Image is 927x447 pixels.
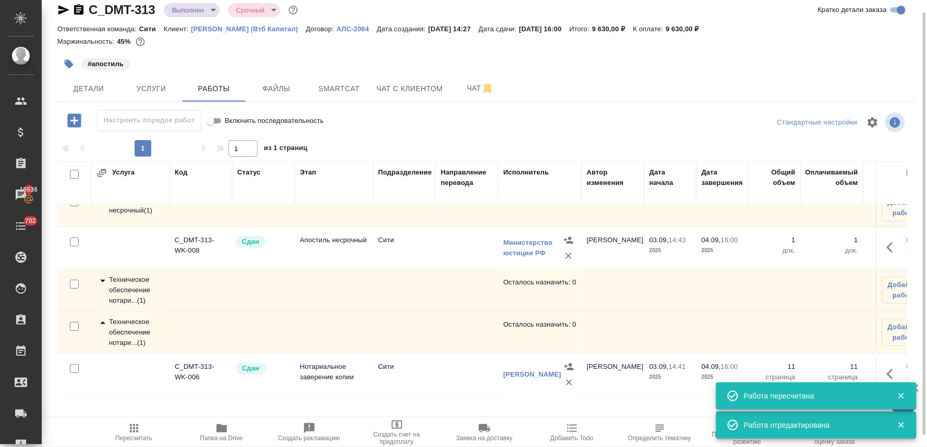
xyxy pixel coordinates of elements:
[582,356,644,393] td: [PERSON_NAME]
[754,245,796,256] p: док.
[139,25,164,33] p: Сити
[890,420,912,430] button: Закрыть
[428,25,479,33] p: [DATE] 14:27
[191,25,306,33] p: [PERSON_NAME] (Втб Капитал)
[666,25,707,33] p: 9 630,00 ₽
[14,184,44,195] span: 16636
[242,363,259,374] p: Сдан
[235,235,290,249] div: Менеджер проверил работу исполнителя, передает ее на следующий этап
[60,110,89,131] button: Добавить работу
[191,24,306,33] a: [PERSON_NAME] (Втб Капитал)
[189,82,239,95] span: Работы
[90,418,178,447] button: Пересчитать
[233,6,268,15] button: Срочный
[592,25,633,33] p: 9 630,00 ₽
[818,5,887,15] span: Кратко детали заказа
[441,418,528,447] button: Заявка на доставку
[702,236,721,244] p: 04.09,
[669,236,686,244] p: 14:43
[503,239,552,257] a: Министерство юстиции РФ
[888,280,922,301] span: Добавить работу
[456,434,512,442] span: Заявка на доставку
[178,418,266,447] button: Папка на Drive
[885,113,907,132] span: Посмотреть информацию
[377,25,428,33] p: Дата создания:
[378,167,432,178] div: Подразделение
[633,25,666,33] p: К оплате:
[377,82,443,95] span: Чат с клиентом
[481,82,494,95] svg: Отписаться
[97,168,107,178] button: Развернуть
[744,391,882,401] div: Работа пересчитана
[278,434,340,442] span: Создать рекламацию
[754,362,796,372] p: 11
[80,59,131,68] span: апостиль
[649,236,669,244] p: 03.09,
[649,372,691,382] p: 2025
[869,277,910,288] p: не указана
[266,418,353,447] button: Создать рекламацию
[200,434,243,442] span: Папка на Drive
[373,230,436,266] td: Сити
[669,363,686,370] p: 14:41
[869,362,910,372] p: 100
[314,82,364,95] span: Smartcat
[503,167,549,178] div: Исполнитель
[97,167,175,178] div: Услуга
[869,319,910,330] p: не указана
[3,213,39,239] a: 702
[126,82,176,95] span: Услуги
[888,322,922,343] span: Добавить работу
[19,216,42,226] span: 702
[359,431,435,445] span: Создать счет на предоплату
[869,372,910,382] p: RUB
[57,4,70,16] button: Скопировать ссылку для ЯМессенджера
[251,82,302,95] span: Файлы
[881,362,906,387] button: Здесь прячутся важные кнопки
[550,434,593,442] span: Добавить Todo
[888,197,922,218] span: Добавить работу
[89,3,155,17] a: C_DMT-313
[582,230,644,266] td: [PERSON_NAME]
[881,235,906,260] button: Здесь прячутся важные кнопки
[503,370,561,378] a: [PERSON_NAME]
[169,6,207,15] button: Выполнен
[353,418,441,447] button: Создать счет на предоплату
[498,272,582,308] td: Осталось назначить: 0
[286,3,300,17] button: Доп статусы указывают на важность/срочность заказа
[754,167,796,188] div: Общий объем
[300,235,368,245] p: Апостиль несрочный
[869,235,910,245] p: 2 500
[587,167,639,188] div: Автор изменения
[561,248,576,264] button: Удалить
[57,53,80,76] button: Добавить тэг
[754,235,796,245] p: 1
[479,25,519,33] p: Дата сдачи:
[702,363,721,370] p: 04.09,
[528,418,616,447] button: Добавить Todo
[702,167,743,188] div: Дата завершения
[806,235,858,245] p: 1
[134,35,147,48] button: 4387.20 RUB;
[97,317,164,348] div: Техническое обеспечение нотариального свидетельствования верности копии документа
[616,418,704,447] button: Определить тематику
[869,245,910,256] p: RUB
[306,25,337,33] p: Договор:
[164,3,220,17] div: Выполнен
[228,3,280,17] div: Выполнен
[175,167,187,178] div: Код
[441,167,493,188] div: Направление перевода
[805,167,858,188] div: Оплачиваемый объем
[235,362,290,376] div: Менеджер проверил работу исполнителя, передает ее на следующий этап
[628,434,691,442] span: Определить тематику
[744,420,882,430] div: Работа отредактирована
[170,230,232,266] td: C_DMT-313-WK-008
[117,38,133,45] p: 45%
[519,25,570,33] p: [DATE] 16:00
[498,314,582,351] td: Осталось назначить: 0
[73,4,85,16] button: Скопировать ссылку
[336,24,377,33] a: АЛС-2064
[57,38,117,45] p: Маржинальность:
[242,237,259,247] p: Сдан
[649,363,669,370] p: 03.09,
